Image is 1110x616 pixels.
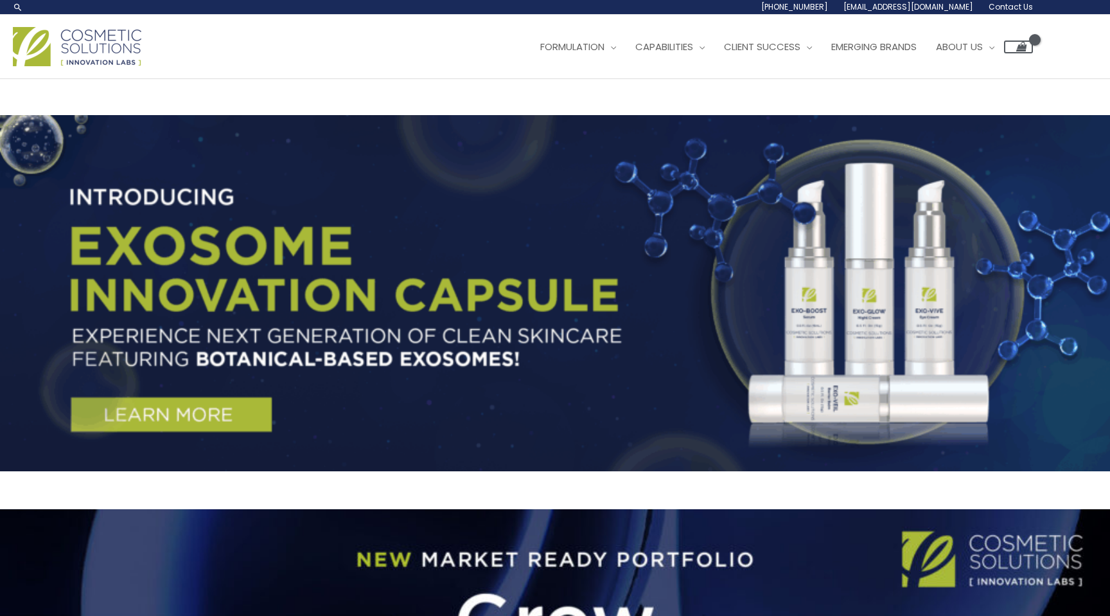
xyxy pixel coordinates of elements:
span: About Us [936,40,983,53]
a: About Us [926,28,1004,66]
span: Emerging Brands [831,40,917,53]
img: Cosmetic Solutions Logo [13,27,141,66]
span: Client Success [724,40,800,53]
a: Capabilities [626,28,714,66]
span: Contact Us [989,1,1033,12]
span: Capabilities [635,40,693,53]
a: Search icon link [13,2,23,12]
a: Client Success [714,28,822,66]
nav: Site Navigation [521,28,1033,66]
span: [EMAIL_ADDRESS][DOMAIN_NAME] [843,1,973,12]
span: [PHONE_NUMBER] [761,1,828,12]
a: View Shopping Cart, empty [1004,41,1033,53]
a: Formulation [531,28,626,66]
span: Formulation [540,40,604,53]
a: Emerging Brands [822,28,926,66]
